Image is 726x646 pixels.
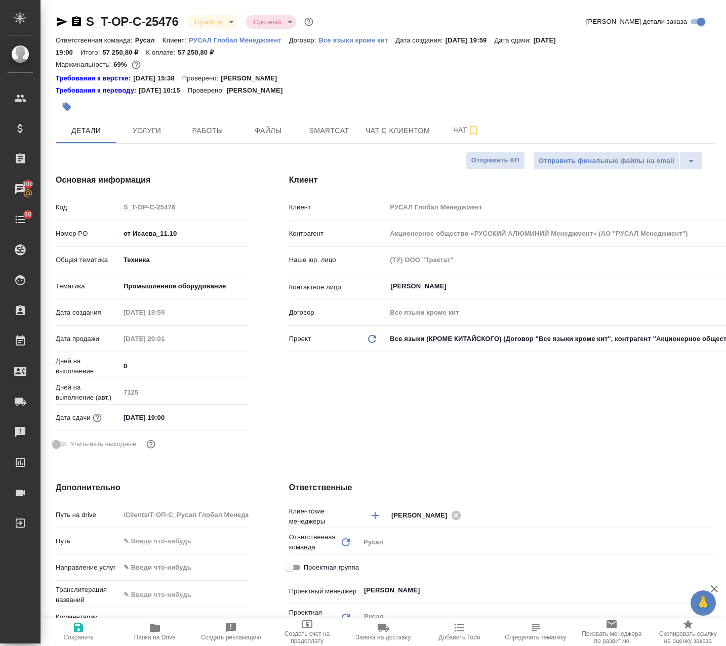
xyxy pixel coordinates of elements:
[505,634,566,641] span: Определить тематику
[56,73,133,83] a: Требования к верстке:
[135,36,163,44] p: Русал
[189,36,289,44] p: РУСАЛ Глобал Менеджмент
[41,618,116,646] button: Сохранить
[62,124,110,137] span: Детали
[120,507,249,522] input: Пустое поле
[124,563,236,573] div: ✎ Введи что-нибудь
[70,439,137,449] span: Учитывать выходные
[116,618,192,646] button: Папка на Drive
[56,536,120,546] p: Путь
[56,413,91,423] p: Дата сдачи
[188,85,227,96] p: Проверено:
[120,385,249,400] input: Пустое поле
[226,85,290,96] p: [PERSON_NAME]
[533,152,703,170] div: split button
[56,382,120,403] p: Дней на выполнение (авт.)
[289,532,340,552] p: Ответственная команда
[56,202,120,212] p: Код
[289,202,387,212] p: Клиент
[289,36,319,44] p: Договор:
[251,18,284,26] button: Срочный
[318,36,395,44] p: Все языки кроме кит
[70,16,83,28] button: Скопировать ссылку
[120,331,209,346] input: Пустое поле
[144,438,157,451] button: Выбери, если сб и вс нужно считать рабочими днями для выполнения заказа.
[18,209,37,220] span: 98
[163,36,189,44] p: Клиент:
[533,152,680,170] button: Отправить финальные файлы на email
[305,124,353,137] span: Smartcat
[187,15,237,29] div: В работе
[120,410,209,425] input: ✎ Введи что-нибудь
[120,278,249,295] div: Промышленное оборудование
[56,255,120,265] p: Общая тематика
[289,255,387,265] p: Наше юр. лицо
[120,587,249,602] input: ✎ Введи что-нибудь
[133,73,182,83] p: [DATE] 15:38
[56,16,68,28] button: Скопировать ссылку для ЯМессенджера
[221,73,285,83] p: [PERSON_NAME]
[656,630,720,644] span: Скопировать ссылку на оценку заказа
[3,177,38,202] a: 100
[120,534,249,548] input: ✎ Введи что-нибудь
[244,124,293,137] span: Файлы
[421,618,497,646] button: Добавить Todo
[391,510,454,521] span: [PERSON_NAME]
[56,563,120,573] p: Направление услуг
[289,506,360,527] p: Клиентские менеджеры
[691,590,716,616] button: 🙏
[17,179,39,189] span: 100
[120,559,249,576] div: ✎ Введи что-нибудь
[86,15,179,28] a: S_T-OP-C-25476
[391,509,464,522] div: [PERSON_NAME]
[246,15,296,29] div: В работе
[120,305,209,320] input: Пустое поле
[318,35,395,44] a: Все языки кроме кит
[539,155,674,167] span: Отправить финальные файлы на email
[120,359,249,373] input: ✎ Введи что-нибудь
[466,152,525,169] button: Отправить КП
[182,73,221,83] p: Проверено:
[289,308,387,318] p: Договор
[289,334,311,344] p: Проект
[56,85,139,96] div: Нажми, чтобы открыть папку с инструкцией
[3,207,38,232] a: 98
[56,174,249,186] h4: Основная информация
[289,282,387,292] p: Контактное лицо
[134,634,176,641] span: Папка на Drive
[102,49,146,56] p: 57 250,80 ₽
[289,586,360,596] p: Проектный менеджер
[695,592,712,614] span: 🙏
[56,510,120,520] p: Путь на drive
[123,124,171,137] span: Услуги
[709,514,711,516] button: Open
[586,17,687,27] span: [PERSON_NAME] детали заказа
[498,618,574,646] button: Определить тематику
[193,618,269,646] button: Создать рекламацию
[275,630,339,644] span: Создать счет на предоплату
[56,229,120,239] p: Номер PO
[395,36,445,44] p: Дата создания:
[120,226,249,241] input: ✎ Введи что-нибудь
[178,49,221,56] p: 57 250,80 ₽
[360,534,715,551] div: Русал
[130,58,143,71] button: 14560.00 RUB;
[289,482,715,494] h4: Ответственные
[120,200,249,214] input: Пустое поле
[302,15,315,28] button: Доп статусы указывают на важность/срочность заказа
[56,482,249,494] h4: Дополнительно
[289,608,340,628] p: Проектная команда
[467,124,479,137] svg: Подписаться
[56,61,113,68] p: Маржинальность:
[304,563,359,573] span: Проектная группа
[91,411,104,424] button: Если добавить услуги и заполнить их объемом, то дата рассчитается автоматически
[56,356,120,376] p: Дней на выполнение
[494,36,533,44] p: Дата сдачи:
[120,251,249,269] div: Техника
[580,630,643,644] span: Призвать менеджера по развитию
[189,35,289,44] a: РУСАЛ Глобал Менеджмент
[56,96,78,118] button: Добавить тэг
[113,61,129,68] p: 69%
[289,229,387,239] p: Контрагент
[56,612,120,632] p: Комментарии клиента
